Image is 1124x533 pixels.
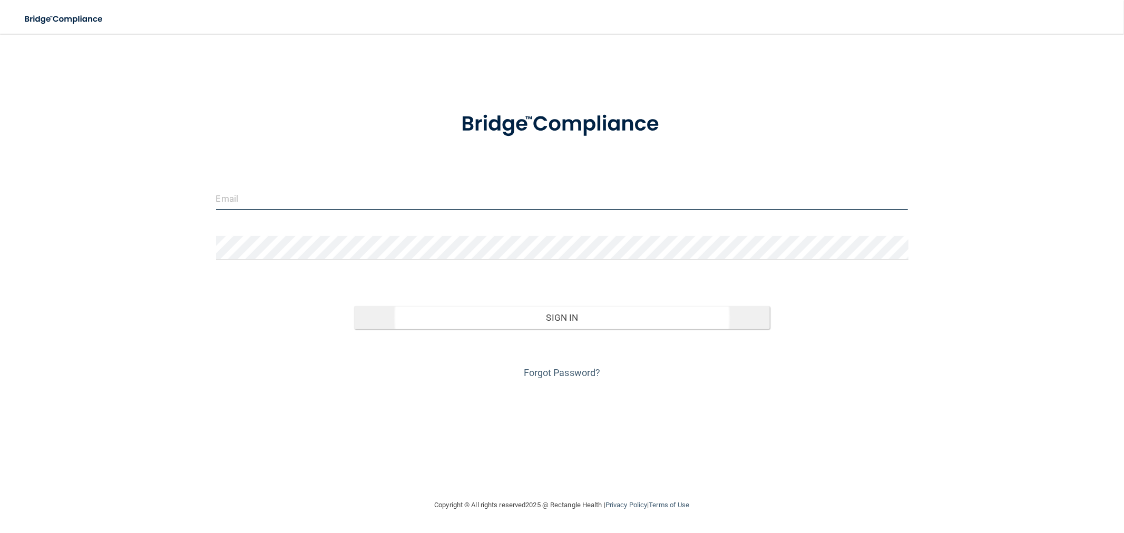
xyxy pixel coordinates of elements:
img: bridge_compliance_login_screen.278c3ca4.svg [439,97,685,152]
button: Sign In [354,306,769,329]
a: Privacy Policy [605,501,647,509]
input: Email [216,186,908,210]
img: bridge_compliance_login_screen.278c3ca4.svg [16,8,113,30]
div: Copyright © All rights reserved 2025 @ Rectangle Health | | [370,488,755,522]
a: Terms of Use [649,501,689,509]
a: Forgot Password? [524,367,601,378]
